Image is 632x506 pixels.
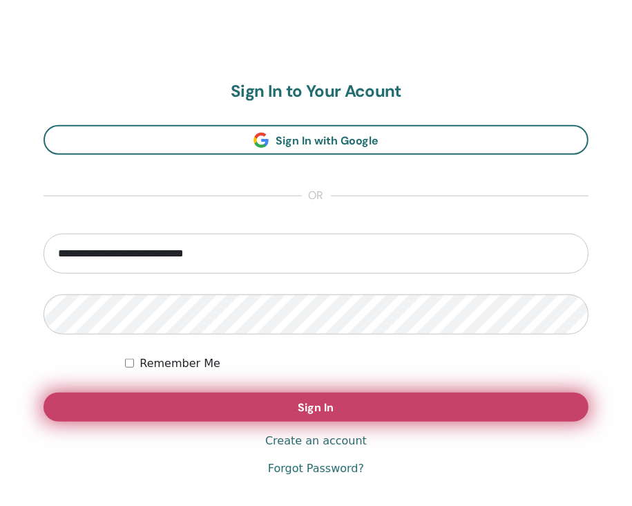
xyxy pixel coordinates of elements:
[140,355,220,372] label: Remember Me
[276,133,379,148] span: Sign In with Google
[302,188,331,205] span: or
[268,460,364,477] a: Forgot Password?
[44,393,588,422] button: Sign In
[44,82,588,102] h2: Sign In to Your Acount
[265,433,367,449] a: Create an account
[125,355,588,372] div: Keep me authenticated indefinitely or until I manually logout
[298,400,334,415] span: Sign In
[44,125,588,155] a: Sign In with Google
